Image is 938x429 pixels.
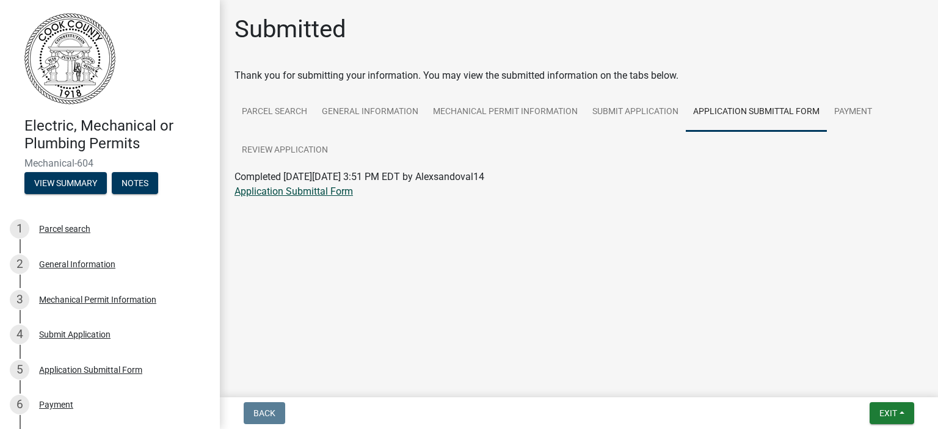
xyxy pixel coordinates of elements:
div: 6 [10,395,29,414]
a: Application Submittal Form [234,186,353,197]
span: Exit [879,408,897,418]
span: Back [253,408,275,418]
a: Mechanical Permit Information [426,93,585,132]
div: 5 [10,360,29,380]
span: Mechanical-604 [24,157,195,169]
a: Review Application [234,131,335,170]
h4: Electric, Mechanical or Plumbing Permits [24,117,210,153]
a: General Information [314,93,426,132]
button: View Summary [24,172,107,194]
div: 4 [10,325,29,344]
div: Thank you for submitting your information. You may view the submitted information on the tabs below. [234,68,923,83]
div: 1 [10,219,29,239]
wm-modal-confirm: Notes [112,179,158,189]
div: Mechanical Permit Information [39,295,156,304]
button: Back [244,402,285,424]
div: General Information [39,260,115,269]
img: Cook County, Georgia [24,13,115,104]
div: Payment [39,400,73,409]
div: 3 [10,290,29,309]
a: Submit Application [585,93,686,132]
button: Exit [870,402,914,424]
button: Notes [112,172,158,194]
div: Application Submittal Form [39,366,142,374]
a: Application Submittal Form [686,93,827,132]
a: Payment [827,93,879,132]
h1: Submitted [234,15,346,44]
div: Parcel search [39,225,90,233]
div: Submit Application [39,330,111,339]
div: 2 [10,254,29,274]
span: Completed [DATE][DATE] 3:51 PM EDT by Alexsandoval14 [234,171,484,182]
wm-modal-confirm: Summary [24,179,107,189]
a: Parcel search [234,93,314,132]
